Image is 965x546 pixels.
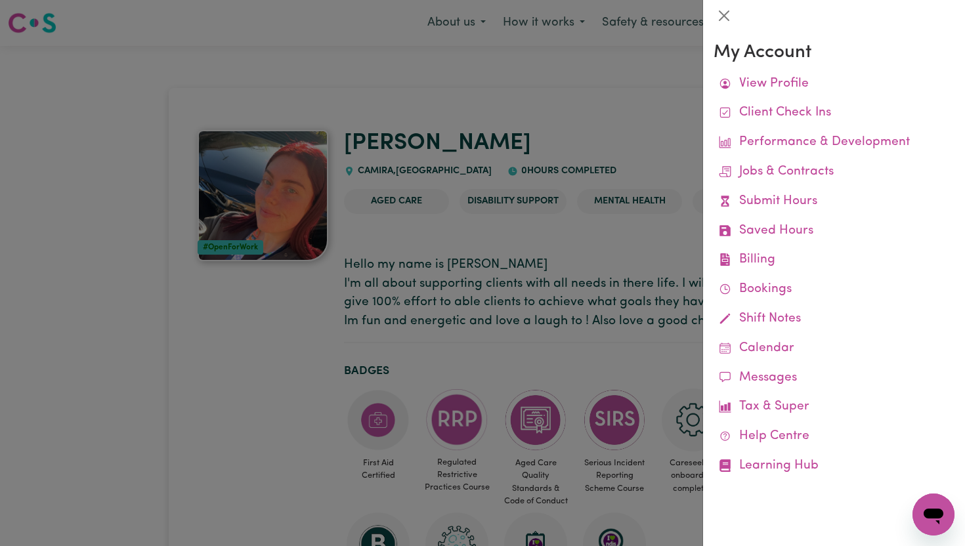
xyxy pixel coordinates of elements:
a: Bookings [714,275,954,304]
a: Jobs & Contracts [714,157,954,187]
iframe: Button to launch messaging window [912,493,954,535]
a: Submit Hours [714,187,954,217]
a: Help Centre [714,422,954,451]
a: View Profile [714,70,954,99]
a: Client Check Ins [714,98,954,128]
a: Learning Hub [714,451,954,481]
h3: My Account [714,42,954,64]
a: Billing [714,245,954,275]
a: Tax & Super [714,392,954,422]
a: Saved Hours [714,217,954,246]
a: Shift Notes [714,304,954,334]
a: Performance & Development [714,128,954,157]
a: Calendar [714,334,954,364]
button: Close [714,5,735,26]
a: Messages [714,364,954,393]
